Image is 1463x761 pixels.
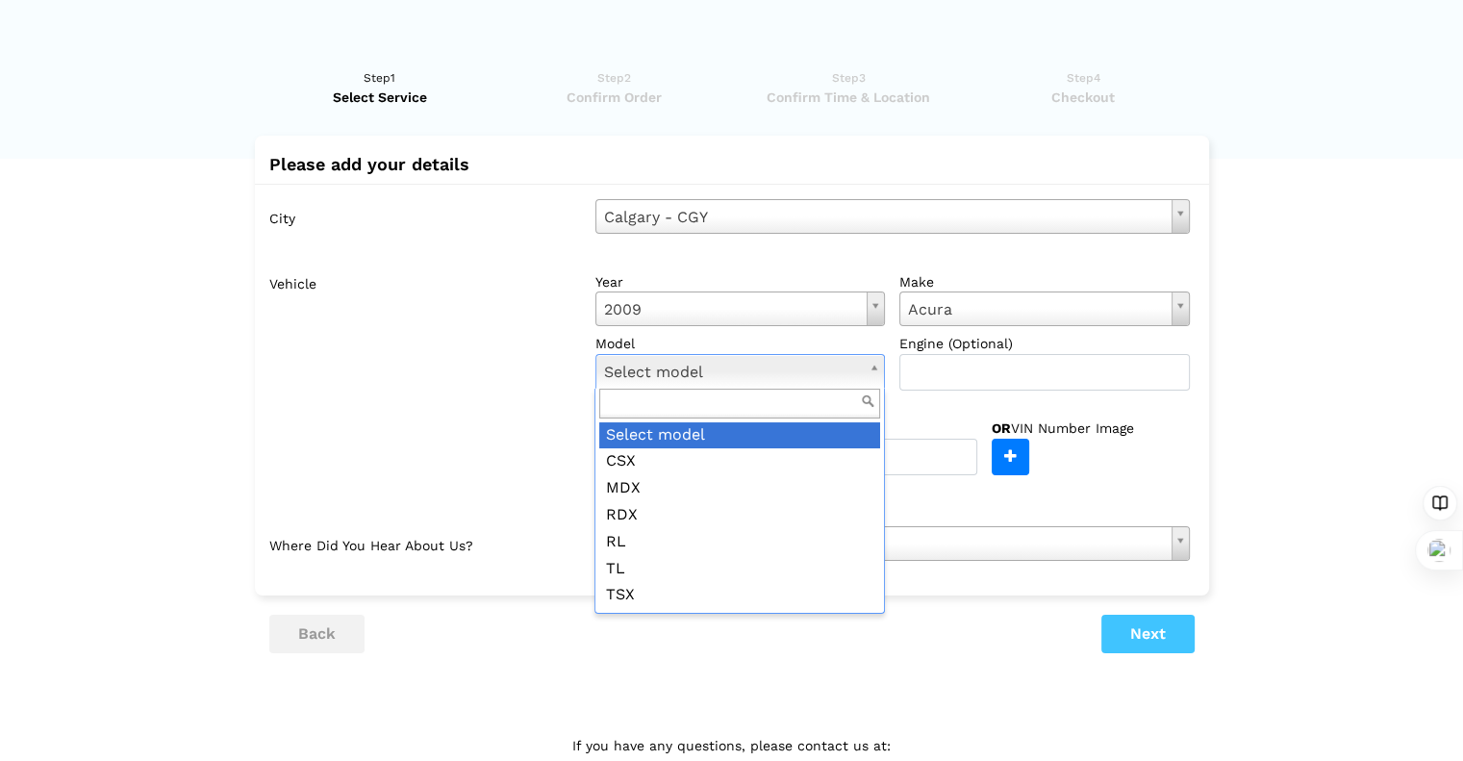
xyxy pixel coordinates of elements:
div: Select model [599,422,880,449]
div: MDX [599,475,880,502]
div: RL [599,529,880,556]
div: RDX [599,502,880,529]
div: TSX [599,582,880,609]
div: TL [599,556,880,583]
div: CSX [599,448,880,475]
